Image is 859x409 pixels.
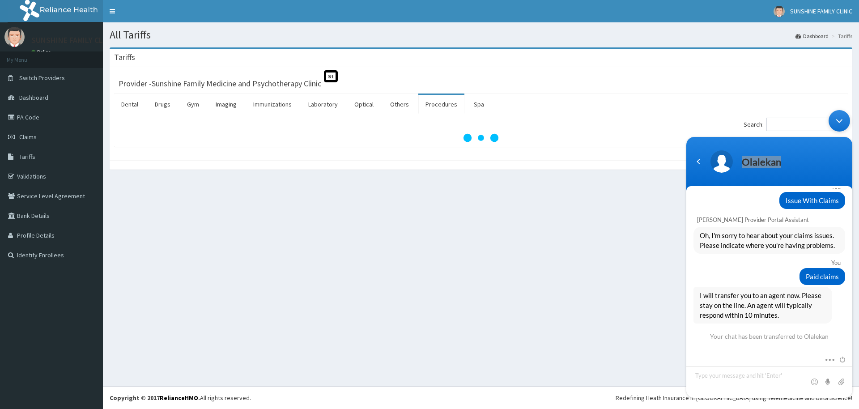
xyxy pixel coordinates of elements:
a: Procedures [418,95,464,114]
li: Tariffs [829,32,852,40]
a: Online [31,49,53,55]
span: Switch Providers [19,74,65,82]
span: Tariffs [19,153,35,161]
h3: Provider - Sunshine Family Medicine and Psychotherapy Clinic [119,80,321,88]
footer: All rights reserved. [103,386,859,409]
a: Spa [467,95,491,114]
a: Gym [180,95,206,114]
a: RelianceHMO [160,394,198,402]
a: Immunizations [246,95,299,114]
img: User Image [4,27,25,47]
div: Redefining Heath Insurance in [GEOGRAPHIC_DATA] using Telemedicine and Data Science! [616,393,852,402]
img: User Image [774,6,785,17]
iframe: SalesIQ Chatwindow [682,106,857,402]
a: Others [383,95,416,114]
a: Optical [347,95,381,114]
a: Dashboard [795,32,829,40]
a: Laboratory [301,95,345,114]
span: SUNSHINE FAMILY CLINIC [790,7,852,15]
span: Claims [19,133,37,141]
a: Drugs [148,95,178,114]
svg: audio-loading [463,120,499,156]
a: Imaging [208,95,244,114]
h3: Tariffs [114,53,135,61]
p: SUNSHINE FAMILY CLINIC [31,36,117,44]
strong: Copyright © 2017 . [110,394,200,402]
span: St [324,70,338,82]
span: Dashboard [19,94,48,102]
a: Dental [114,95,145,114]
h1: All Tariffs [110,29,852,41]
